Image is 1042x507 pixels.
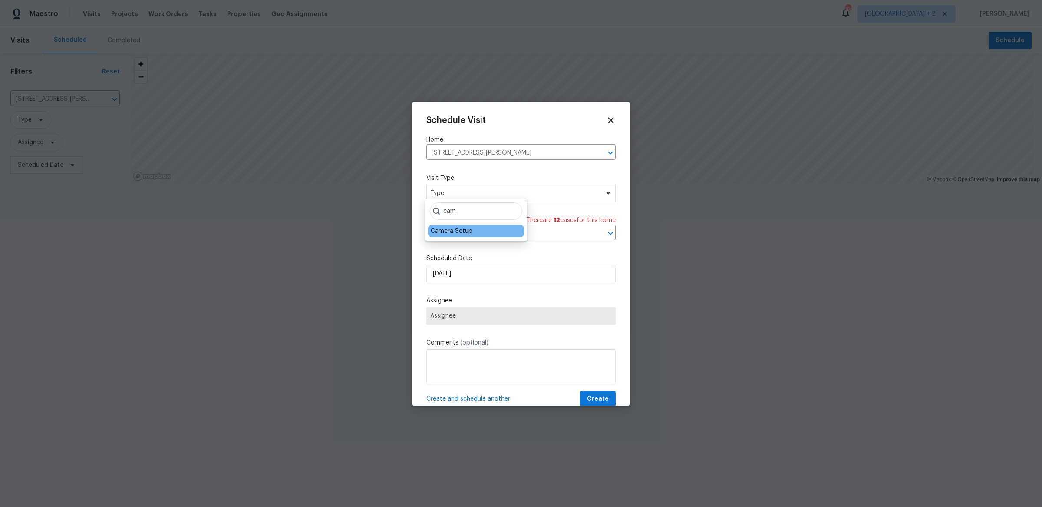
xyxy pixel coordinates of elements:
label: Assignee [426,296,616,305]
span: There are case s for this home [526,216,616,225]
input: Enter in an address [426,146,591,160]
span: Type [430,189,599,198]
button: Create [580,391,616,407]
button: Open [604,227,617,239]
span: Close [606,116,616,125]
span: 12 [554,217,560,223]
label: Comments [426,338,616,347]
span: (optional) [460,340,488,346]
input: M/D/YYYY [426,265,616,282]
span: Assignee [430,312,612,319]
label: Scheduled Date [426,254,616,263]
label: Home [426,136,616,144]
div: Camera Setup [431,227,472,235]
label: Visit Type [426,174,616,182]
button: Open [604,147,617,159]
span: Create [587,394,609,404]
span: Create and schedule another [426,394,510,403]
span: Schedule Visit [426,116,486,125]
